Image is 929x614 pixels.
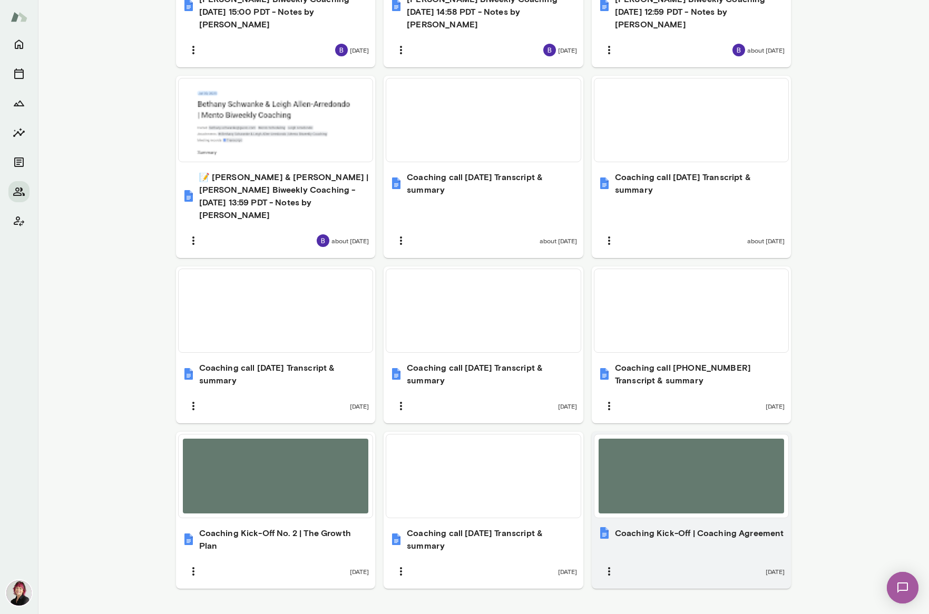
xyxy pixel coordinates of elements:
[8,211,30,232] button: Client app
[317,234,329,247] img: Bethany Schwanke
[350,402,369,410] span: [DATE]
[182,190,195,202] img: 📝 Bethany Schwanke & Leigh Allen-Arredondo | Mento Biweekly Coaching - 2025/07/30 13:59 PDT - Not...
[558,567,577,576] span: [DATE]
[558,46,577,54] span: [DATE]
[350,46,369,54] span: [DATE]
[766,567,785,576] span: [DATE]
[766,402,785,410] span: [DATE]
[199,527,369,552] h6: Coaching Kick-Off No. 2 | The Growth Plan
[540,236,577,245] span: about [DATE]
[8,181,30,202] button: Members
[615,171,785,196] h6: Coaching call [DATE] Transcript & summary
[747,46,785,54] span: about [DATE]
[615,361,785,387] h6: Coaching call [PHONE_NUMBER] Transcript & summary
[335,44,348,56] img: Bethany Schwanke
[598,527,611,539] img: Coaching Kick-Off | Coaching Agreement
[11,7,27,27] img: Mento
[543,44,556,56] img: Bethany Schwanke
[407,527,577,552] h6: Coaching call [DATE] Transcript & summary
[6,580,32,606] img: Leigh Allen-Arredondo
[558,402,577,410] span: [DATE]
[390,368,403,380] img: Coaching call 2025-06-03 Transcript & summary
[182,368,195,380] img: Coaching call 2025-06-25 Transcript & summary
[390,533,403,546] img: Coaching call 2025-05-06 Transcript & summary
[747,236,785,245] span: about [DATE]
[199,171,369,221] h6: 📝 [PERSON_NAME] & [PERSON_NAME] | [PERSON_NAME] Biweekly Coaching - [DATE] 13:59 PDT - Notes by [...
[390,177,403,190] img: Coaching call 2025-07-30 Transcript & summary
[199,361,369,387] h6: Coaching call [DATE] Transcript & summary
[182,533,195,546] img: Coaching Kick-Off No. 2 | The Growth Plan
[331,236,369,245] span: about [DATE]
[8,152,30,173] button: Documents
[615,527,784,539] h6: Coaching Kick-Off | Coaching Agreement
[8,63,30,84] button: Sessions
[350,567,369,576] span: [DATE]
[732,44,745,56] img: Bethany Schwanke
[598,177,611,190] img: Coaching call 2025-07-09 Transcript & summary
[8,93,30,114] button: Growth Plan
[407,361,577,387] h6: Coaching call [DATE] Transcript & summary
[8,34,30,55] button: Home
[407,171,577,196] h6: Coaching call [DATE] Transcript & summary
[598,368,611,380] img: Coaching call 2025-005-20 Transcript & summary
[8,122,30,143] button: Insights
